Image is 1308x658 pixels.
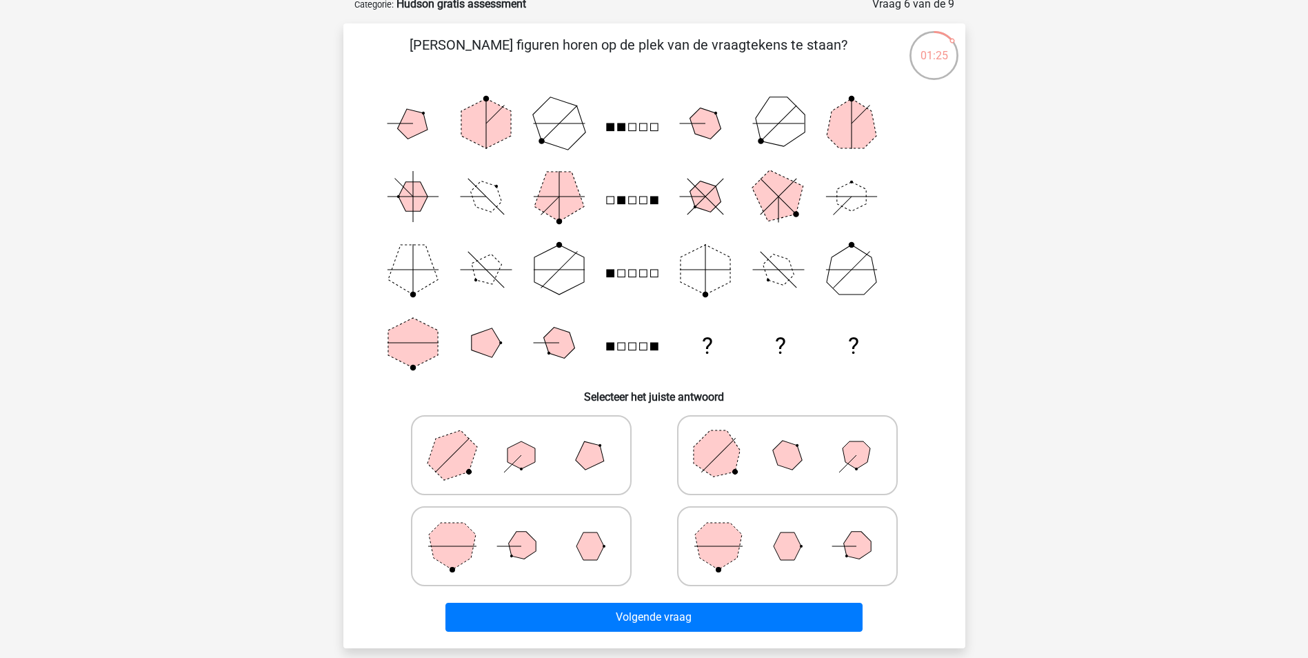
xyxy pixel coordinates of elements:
[848,332,859,359] text: ?
[445,603,863,632] button: Volgende vraag
[774,332,785,359] text: ?
[701,332,712,359] text: ?
[365,379,943,403] h6: Selecteer het juiste antwoord
[908,30,960,64] div: 01:25
[365,34,892,76] p: [PERSON_NAME] figuren horen op de plek van de vraagtekens te staan?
